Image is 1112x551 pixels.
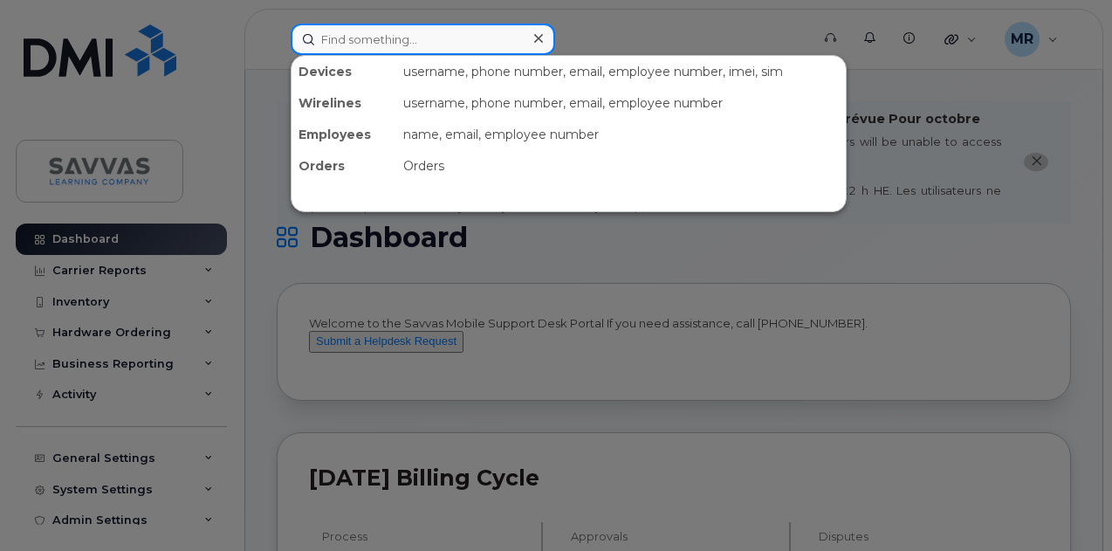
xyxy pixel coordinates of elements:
[292,56,396,87] div: Devices
[396,87,846,119] div: username, phone number, email, employee number
[292,87,396,119] div: Wirelines
[396,150,846,182] div: Orders
[396,119,846,150] div: name, email, employee number
[396,56,846,87] div: username, phone number, email, employee number, imei, sim
[292,119,396,150] div: Employees
[292,150,396,182] div: Orders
